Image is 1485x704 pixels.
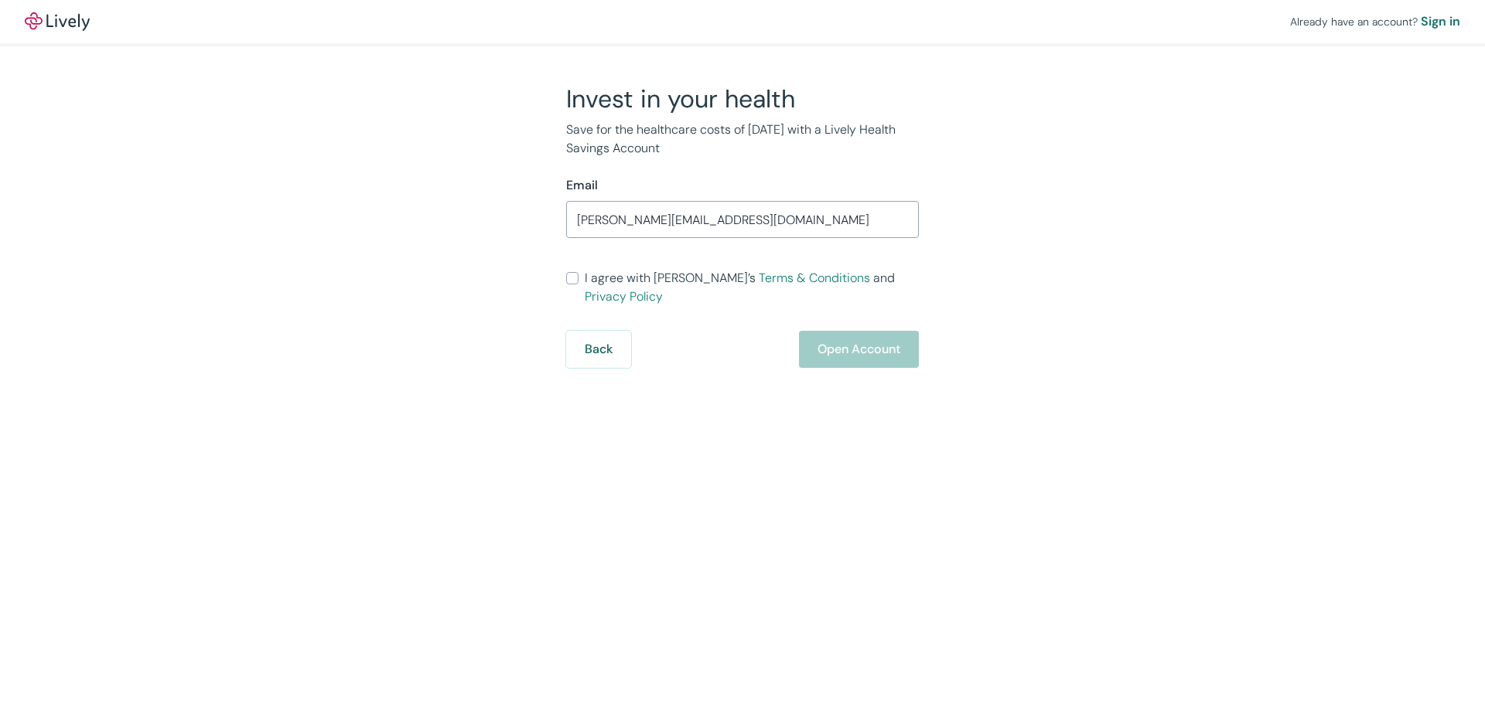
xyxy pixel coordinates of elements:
h2: Invest in your health [566,83,919,114]
span: I agree with [PERSON_NAME]’s and [585,269,919,306]
a: LivelyLively [25,12,90,31]
button: Back [566,331,631,368]
a: Privacy Policy [585,288,663,304]
label: Email [566,176,598,195]
a: Sign in [1421,12,1460,31]
img: Lively [25,12,90,31]
p: Save for the healthcare costs of [DATE] with a Lively Health Savings Account [566,121,919,158]
a: Terms & Conditions [759,270,870,286]
div: Already have an account? [1290,12,1460,31]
